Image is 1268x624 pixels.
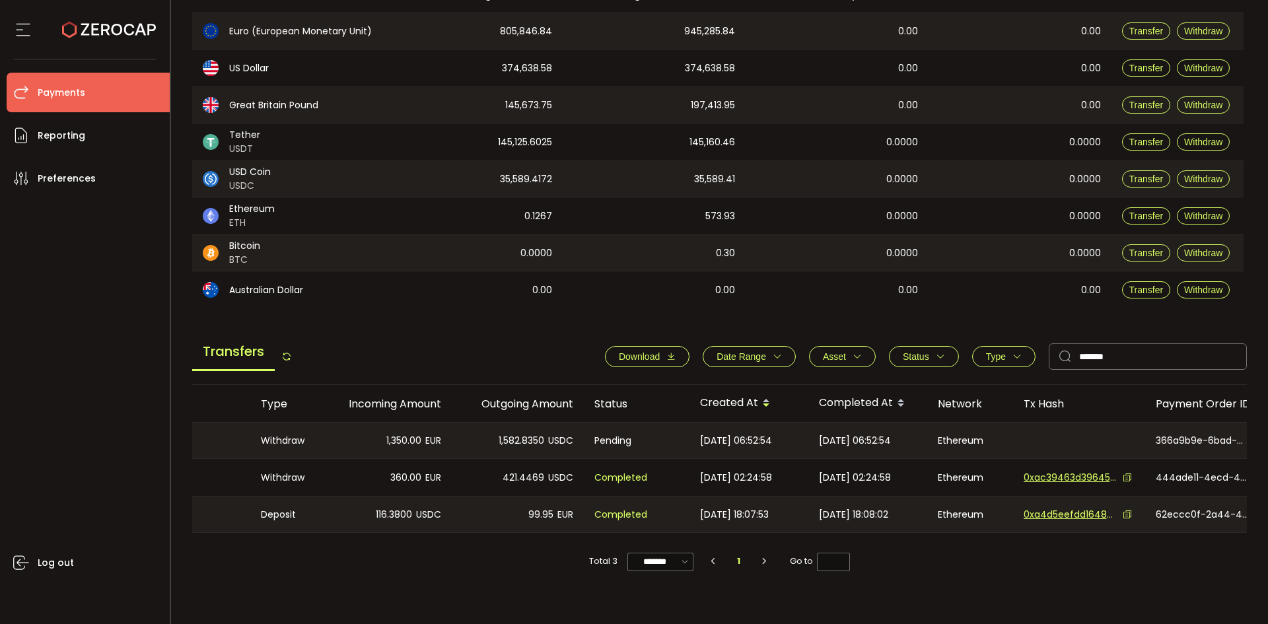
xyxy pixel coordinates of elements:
[986,351,1006,362] span: Type
[823,351,846,362] span: Asset
[1122,96,1171,114] button: Transfer
[1081,283,1101,298] span: 0.00
[502,61,552,76] span: 374,638.58
[203,208,219,224] img: eth_portfolio.svg
[416,507,441,522] span: USDC
[548,470,573,485] span: USDC
[819,433,891,448] span: [DATE] 06:52:54
[715,283,735,298] span: 0.00
[1202,561,1268,624] iframe: Chat Widget
[898,283,918,298] span: 0.00
[1081,24,1101,39] span: 0.00
[1122,207,1171,225] button: Transfer
[1129,26,1164,36] span: Transfer
[203,60,219,76] img: usd_portfolio.svg
[1177,22,1230,40] button: Withdraw
[229,24,372,38] span: Euro (European Monetary Unit)
[229,179,271,193] span: USDC
[1177,170,1230,188] button: Withdraw
[376,507,412,522] span: 116.3800
[889,346,959,367] button: Status
[705,209,735,224] span: 573.93
[1177,133,1230,151] button: Withdraw
[1122,244,1171,261] button: Transfer
[1122,133,1171,151] button: Transfer
[700,507,769,522] span: [DATE] 18:07:53
[1184,285,1222,295] span: Withdraw
[694,172,735,187] span: 35,589.41
[927,497,1013,532] div: Ethereum
[499,433,544,448] span: 1,582.8350
[927,459,1013,496] div: Ethereum
[1129,285,1164,295] span: Transfer
[229,239,260,253] span: Bitcoin
[528,507,553,522] span: 99.95
[520,246,552,261] span: 0.0000
[425,470,441,485] span: EUR
[689,392,808,415] div: Created At
[229,165,271,179] span: USD Coin
[203,97,219,113] img: gbp_portfolio.svg
[250,423,320,458] div: Withdraw
[886,209,918,224] span: 0.0000
[1156,508,1248,522] span: 62eccc0f-2a44-411c-b168-11730e37cea3
[1129,174,1164,184] span: Transfer
[229,61,269,75] span: US Dollar
[1081,98,1101,113] span: 0.00
[1069,172,1101,187] span: 0.0000
[1069,135,1101,150] span: 0.0000
[1156,471,1248,485] span: 444ade11-4ecd-4d76-b781-174af4700eee
[886,172,918,187] span: 0.0000
[229,253,260,267] span: BTC
[700,433,772,448] span: [DATE] 06:52:54
[1129,100,1164,110] span: Transfer
[1184,211,1222,221] span: Withdraw
[1024,471,1116,485] span: 0xac39463d396454a17822d7b4dc4f86a734d80f24af4adaa4ace41b4248bd8494
[505,98,552,113] span: 145,673.75
[38,126,85,145] span: Reporting
[557,507,573,522] span: EUR
[1177,281,1230,298] button: Withdraw
[1013,396,1145,411] div: Tx Hash
[594,507,647,522] span: Completed
[229,98,318,112] span: Great Britain Pound
[229,283,303,297] span: Australian Dollar
[500,172,552,187] span: 35,589.4172
[500,24,552,39] span: 805,846.84
[691,98,735,113] span: 197,413.95
[898,61,918,76] span: 0.00
[1177,207,1230,225] button: Withdraw
[809,346,876,367] button: Asset
[1177,244,1230,261] button: Withdraw
[594,470,647,485] span: Completed
[250,396,320,411] div: Type
[425,433,441,448] span: EUR
[903,351,929,362] span: Status
[1129,137,1164,147] span: Transfer
[1129,248,1164,258] span: Transfer
[886,135,918,150] span: 0.0000
[524,209,552,224] span: 0.1267
[498,135,552,150] span: 145,125.6025
[1184,26,1222,36] span: Withdraw
[717,351,766,362] span: Date Range
[250,497,320,532] div: Deposit
[229,202,275,216] span: Ethereum
[1184,174,1222,184] span: Withdraw
[1177,59,1230,77] button: Withdraw
[584,396,689,411] div: Status
[927,423,1013,458] div: Ethereum
[229,216,275,230] span: ETH
[898,98,918,113] span: 0.00
[203,282,219,298] img: aud_portfolio.svg
[1024,508,1116,522] span: 0xa4d5eefdd16489a86c6d51cbf5a0023c555915a766dae27f18bebf9ea11641fe
[203,245,219,261] img: btc_portfolio.svg
[203,23,219,39] img: eur_portfolio.svg
[594,433,631,448] span: Pending
[1156,434,1248,448] span: 366a9b9e-6bad-483e-a8ff-19bc21beb091
[605,346,689,367] button: Download
[589,552,617,571] span: Total 3
[390,470,421,485] span: 360.00
[700,470,772,485] span: [DATE] 02:24:58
